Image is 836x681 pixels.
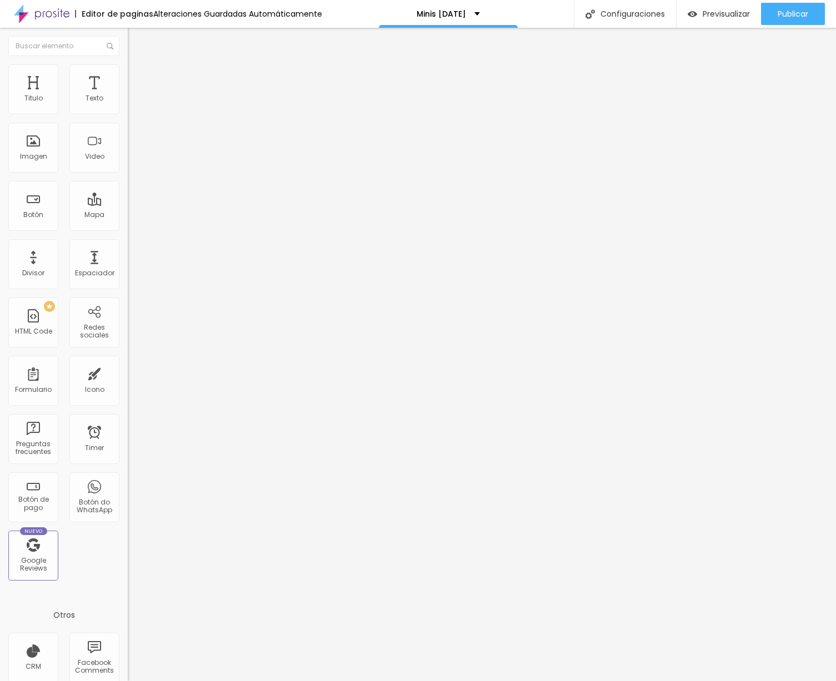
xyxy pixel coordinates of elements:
[15,386,52,394] div: Formulario
[11,440,55,456] div: Preguntas frecuentes
[84,211,104,219] div: Mapa
[15,327,52,335] div: HTML Code
[417,10,466,18] p: Minis [DATE]
[107,43,113,49] img: Icone
[153,10,322,18] div: Alteraciones Guardadas Automáticamente
[20,527,47,535] div: Nuevo
[85,444,104,452] div: Timer
[761,3,825,25] button: Publicar
[26,663,41,670] div: CRM
[72,324,116,340] div: Redes sociales
[24,94,43,102] div: Titulo
[11,557,55,573] div: Google Reviews
[128,28,836,681] iframe: Editor
[72,659,116,675] div: Facebook Comments
[20,153,47,160] div: Imagen
[86,94,103,102] div: Texto
[22,269,44,277] div: Divisor
[23,211,43,219] div: Botón
[85,386,104,394] div: Icono
[72,498,116,514] div: Botón do WhatsApp
[8,36,119,56] input: Buscar elemento
[703,9,750,18] span: Previsualizar
[75,10,153,18] div: Editor de paginas
[75,269,114,277] div: Espaciador
[85,153,104,160] div: Video
[585,9,595,19] img: Icone
[778,9,808,18] span: Publicar
[688,9,697,19] img: view-1.svg
[11,496,55,512] div: Botón de pago
[677,3,761,25] button: Previsualizar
